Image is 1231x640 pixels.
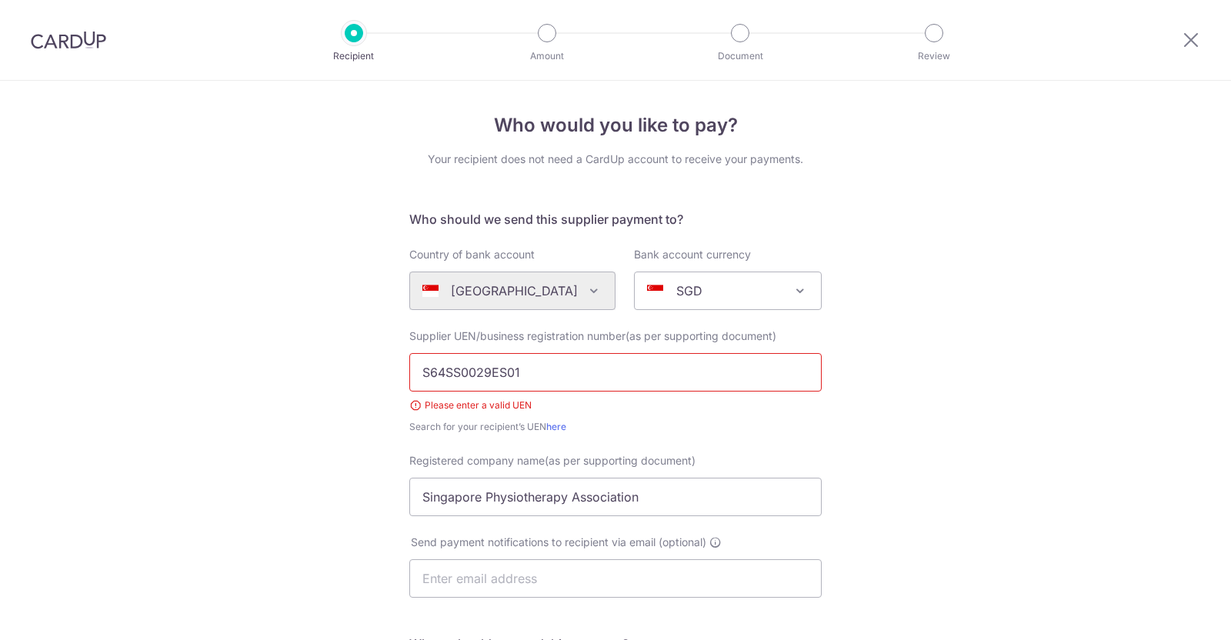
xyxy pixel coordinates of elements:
[409,329,776,342] span: Supplier UEN/business registration number(as per supporting document)
[676,282,702,300] p: SGD
[409,559,822,598] input: Enter email address
[409,247,535,262] label: Country of bank account
[683,48,797,64] p: Document
[877,48,991,64] p: Review
[31,31,106,49] img: CardUp
[634,272,822,310] span: SGD
[1133,594,1216,632] iframe: Opens a widget where you can find more information
[411,535,706,550] span: Send payment notifications to recipient via email (optional)
[635,272,821,309] span: SGD
[490,48,604,64] p: Amount
[409,419,822,435] div: Search for your recipient’s UEN
[409,210,822,228] h5: Who should we send this supplier payment to?
[409,152,822,167] div: Your recipient does not need a CardUp account to receive your payments.
[409,398,822,413] div: Please enter a valid UEN
[297,48,411,64] p: Recipient
[409,454,696,467] span: Registered company name(as per supporting document)
[546,421,566,432] a: here
[409,112,822,139] h4: Who would you like to pay?
[634,247,751,262] label: Bank account currency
